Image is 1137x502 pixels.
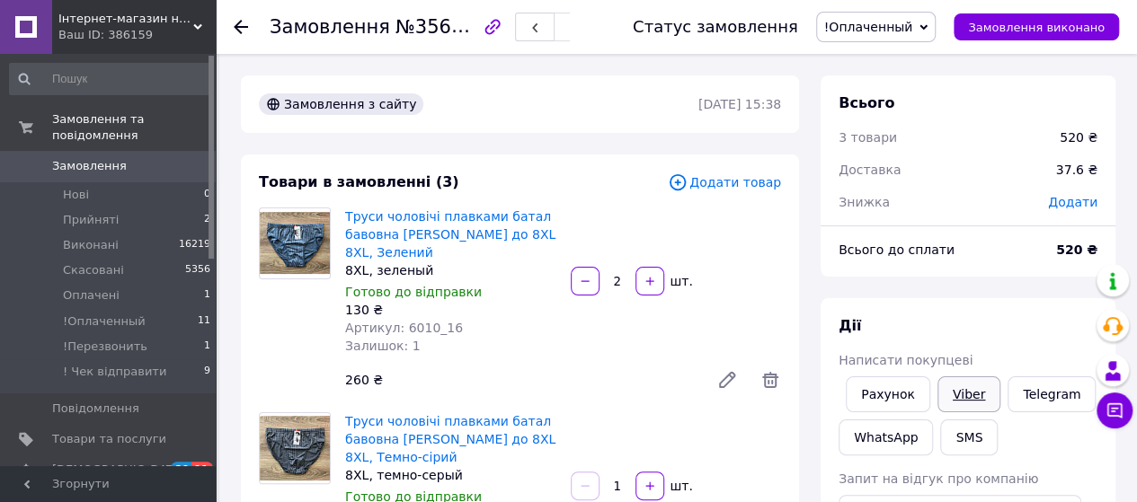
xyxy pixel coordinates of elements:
a: Труси чоловічі плавками батал бавовна [PERSON_NAME] до 8XL 8XL, Темно-сірий [345,414,555,464]
span: Скасовані [63,262,124,278]
span: Додати товар [668,172,781,192]
span: Замовлення виконано [968,21,1105,34]
span: Запит на відгук про компанію [839,471,1038,486]
span: 9 [204,364,210,380]
span: Знижка [839,195,890,209]
span: Залишок: 1 [345,339,421,353]
button: SMS [940,419,998,455]
div: 37.6 ₴ [1045,150,1108,189]
span: Інтернет-магазин натуральної бавовняної спідньої білизни "Торговий дім "Коттаун" [58,11,193,27]
span: Товари в замовленні (3) [259,173,459,190]
input: Пошук [9,63,212,95]
a: Telegram [1008,376,1096,412]
img: Труси чоловічі плавками батал бавовна Марк Veriboy до 8XL 8XL, Темно-сірий [260,416,330,481]
span: ! Чек відправити [63,364,166,380]
span: 1 [204,339,210,355]
span: Замовлення та повідомлення [52,111,216,144]
span: Виконані [63,237,119,253]
span: Доставка [839,163,901,177]
img: Труси чоловічі плавками батал бавовна Марк Veriboy до 8XL 8XL, Зелений [260,212,330,274]
div: 8XL, темно-серый [345,466,556,484]
span: 29 [171,462,191,477]
a: Viber [937,376,1000,412]
span: Товари та послуги [52,431,166,447]
span: Дії [839,317,861,334]
span: 5356 [185,262,210,278]
span: Прийняті [63,212,119,228]
div: Статус замовлення [633,18,798,36]
button: Рахунок [846,376,930,412]
span: №356731714 [395,15,523,38]
span: [DEMOGRAPHIC_DATA] [52,462,185,478]
span: !Перезвонить [63,339,147,355]
span: 2 [204,212,210,228]
div: шт. [666,477,695,495]
b: 520 ₴ [1056,242,1097,257]
div: 520 ₴ [1060,128,1097,146]
span: Всього до сплати [839,242,955,257]
div: 260 ₴ [338,367,702,392]
button: Замовлення виконано [954,13,1119,40]
span: 3 товари [839,130,897,145]
span: 11 [191,462,212,477]
div: Ваш ID: 386159 [58,27,216,43]
a: Редагувати [709,362,745,398]
span: Видалити [759,369,781,391]
span: 16219 [179,237,210,253]
span: Оплачені [63,287,120,304]
a: Труси чоловічі плавками батал бавовна [PERSON_NAME] до 8XL 8XL, Зелений [345,209,555,260]
div: 8XL, зеленый [345,261,556,279]
span: 0 [204,187,210,203]
span: Додати [1048,195,1097,209]
span: Готово до відправки [345,285,482,299]
span: Артикул: 6010_16 [345,321,463,335]
a: WhatsApp [839,419,933,455]
span: Замовлення [270,16,390,38]
span: Повідомлення [52,401,139,417]
span: Написати покупцеві [839,353,973,367]
div: Замовлення з сайту [259,93,423,115]
span: !Оплаченный [824,20,913,34]
span: Всього [839,94,894,111]
button: Чат з покупцем [1097,392,1133,428]
span: Нові [63,187,89,203]
div: шт. [666,272,695,290]
span: 1 [204,287,210,304]
span: 11 [198,313,210,330]
span: Замовлення [52,158,127,174]
div: 130 ₴ [345,301,556,319]
time: [DATE] 15:38 [698,97,781,111]
span: !Оплаченный [63,313,146,330]
div: Повернутися назад [234,18,248,36]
